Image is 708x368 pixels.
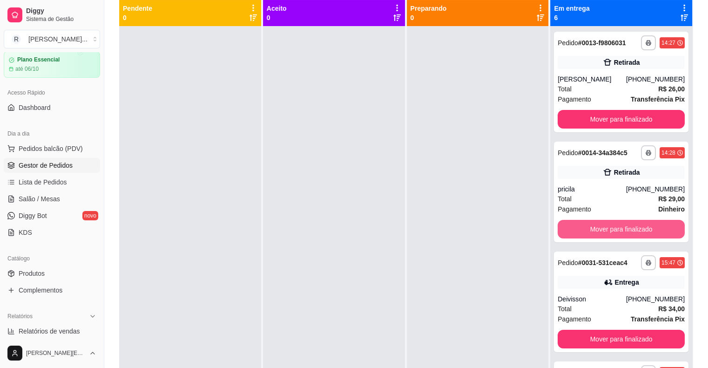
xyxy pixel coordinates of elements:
[558,184,626,194] div: pricila
[658,305,685,313] strong: R$ 34,00
[19,211,47,220] span: Diggy Bot
[267,4,287,13] p: Aceito
[558,149,578,157] span: Pedido
[558,259,578,266] span: Pedido
[578,39,626,47] strong: # 0013-f9806031
[4,100,100,115] a: Dashboard
[4,225,100,240] a: KDS
[4,141,100,156] button: Pedidos balcão (PDV)
[558,330,685,348] button: Mover para finalizado
[19,103,51,112] span: Dashboard
[626,75,685,84] div: [PHONE_NUMBER]
[658,205,685,213] strong: Dinheiro
[658,195,685,203] strong: R$ 29,00
[626,294,685,304] div: [PHONE_NUMBER]
[28,34,88,44] div: [PERSON_NAME] ...
[19,177,67,187] span: Lista de Pedidos
[558,84,572,94] span: Total
[123,13,152,22] p: 0
[267,13,287,22] p: 0
[4,175,100,190] a: Lista de Pedidos
[19,228,32,237] span: KDS
[558,204,591,214] span: Pagamento
[4,4,100,26] a: DiggySistema de Gestão
[19,327,80,336] span: Relatórios de vendas
[4,51,100,78] a: Plano Essencialaté 06/10
[19,144,83,153] span: Pedidos balcão (PDV)
[12,34,21,44] span: R
[578,259,627,266] strong: # 0031-531ceac4
[661,259,675,266] div: 15:47
[558,110,685,129] button: Mover para finalizado
[26,15,96,23] span: Sistema de Gestão
[4,208,100,223] a: Diggy Botnovo
[4,158,100,173] a: Gestor de Pedidos
[19,286,62,295] span: Complementos
[26,7,96,15] span: Diggy
[631,95,685,103] strong: Transferência Pix
[19,194,60,204] span: Salão / Mesas
[615,278,639,287] div: Entrega
[661,149,675,157] div: 14:28
[411,4,447,13] p: Preparando
[558,94,591,104] span: Pagamento
[614,58,640,67] div: Retirada
[558,194,572,204] span: Total
[578,149,627,157] strong: # 0014-34a384c5
[4,30,100,48] button: Select a team
[19,269,45,278] span: Produtos
[554,4,589,13] p: Em entrega
[123,4,152,13] p: Pendente
[4,126,100,141] div: Dia a dia
[554,13,589,22] p: 6
[4,324,100,339] a: Relatórios de vendas
[19,161,73,170] span: Gestor de Pedidos
[4,283,100,298] a: Complementos
[4,191,100,206] a: Salão / Mesas
[614,168,640,177] div: Retirada
[558,39,578,47] span: Pedido
[558,220,685,239] button: Mover para finalizado
[558,75,626,84] div: [PERSON_NAME]
[4,85,100,100] div: Acesso Rápido
[26,349,85,357] span: [PERSON_NAME][EMAIL_ADDRESS][DOMAIN_NAME]
[4,251,100,266] div: Catálogo
[558,314,591,324] span: Pagamento
[411,13,447,22] p: 0
[661,39,675,47] div: 14:27
[4,342,100,364] button: [PERSON_NAME][EMAIL_ADDRESS][DOMAIN_NAME]
[7,313,33,320] span: Relatórios
[4,266,100,281] a: Produtos
[558,294,626,304] div: Deivisson
[626,184,685,194] div: [PHONE_NUMBER]
[17,56,60,63] article: Plano Essencial
[631,315,685,323] strong: Transferência Pix
[658,85,685,93] strong: R$ 26,00
[558,304,572,314] span: Total
[15,65,39,73] article: até 06/10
